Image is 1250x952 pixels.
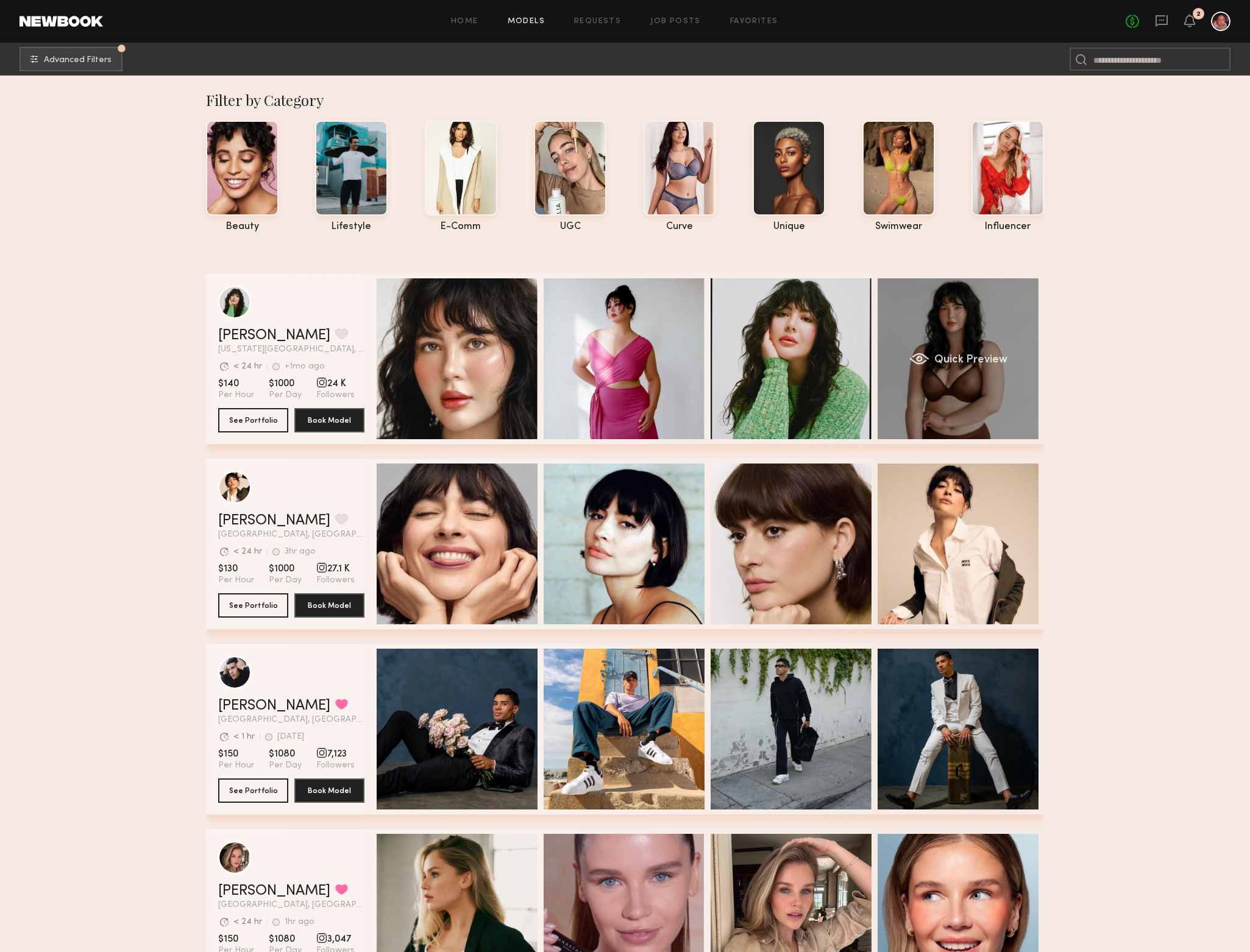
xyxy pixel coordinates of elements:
[644,222,716,232] div: curve
[233,918,262,926] div: < 24 hr
[233,362,262,371] div: < 24 hr
[316,390,355,401] span: Followers
[218,378,254,390] span: $140
[294,593,364,618] button: Book Model
[650,18,701,26] a: Job Posts
[218,699,330,713] a: [PERSON_NAME]
[285,362,325,371] div: +1mo ago
[218,778,288,803] button: See Portfolio
[753,222,825,232] div: unique
[218,593,288,618] button: See Portfolio
[206,90,1044,110] div: Filter by Category
[277,733,304,741] div: [DATE]
[934,354,1007,365] span: Quick Preview
[218,408,288,432] button: See Portfolio
[294,778,364,803] button: Book Model
[285,548,316,556] div: 3hr ago
[44,56,112,65] span: Advanced Filters
[574,18,621,26] a: Requests
[218,563,254,575] span: $130
[425,222,497,232] div: e-comm
[315,222,388,232] div: lifestyle
[269,760,302,771] span: Per Day
[218,513,330,528] a: [PERSON_NAME]
[218,345,364,354] span: [US_STATE][GEOGRAPHIC_DATA], [GEOGRAPHIC_DATA]
[285,918,314,926] div: 1hr ago
[218,531,364,539] span: [GEOGRAPHIC_DATA], [GEOGRAPHIC_DATA]
[316,575,355,586] span: Followers
[218,328,330,343] a: [PERSON_NAME]
[971,222,1044,232] div: influencer
[218,901,364,909] span: [GEOGRAPHIC_DATA], [GEOGRAPHIC_DATA]
[218,390,254,401] span: Per Hour
[316,378,355,390] span: 24 K
[269,563,302,575] span: $1000
[218,748,254,760] span: $150
[316,760,355,771] span: Followers
[20,47,123,71] button: Advanced Filters
[206,222,279,232] div: beauty
[269,933,302,945] span: $1080
[233,548,262,556] div: < 24 hr
[316,933,355,945] span: 3,047
[218,760,254,771] span: Per Hour
[451,18,478,26] a: Home
[218,933,254,945] span: $150
[218,716,364,724] span: [GEOGRAPHIC_DATA], [GEOGRAPHIC_DATA]
[730,18,778,26] a: Favorites
[862,222,935,232] div: swimwear
[269,378,302,390] span: $1000
[508,18,545,26] a: Models
[233,733,255,741] div: < 1 hr
[316,563,355,575] span: 27.1 K
[218,575,254,586] span: Per Hour
[269,748,302,760] span: $1080
[218,884,330,898] a: [PERSON_NAME]
[1196,11,1201,18] div: 2
[269,390,302,401] span: Per Day
[294,408,364,432] button: Book Model
[269,575,302,586] span: Per Day
[534,222,606,232] div: UGC
[316,748,355,760] span: 7,123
